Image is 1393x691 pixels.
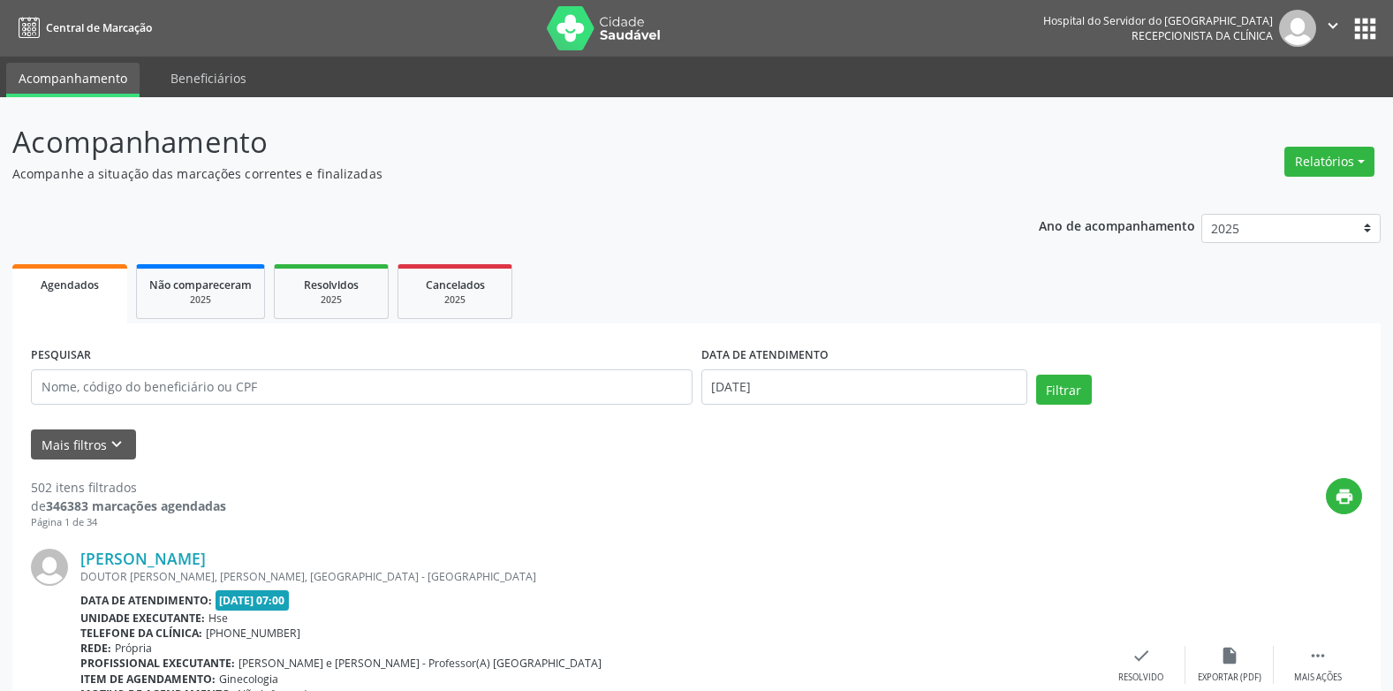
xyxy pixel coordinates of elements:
label: PESQUISAR [31,342,91,369]
p: Acompanhe a situação das marcações correntes e finalizadas [12,164,970,183]
b: Item de agendamento: [80,672,216,687]
a: [PERSON_NAME] [80,549,206,568]
div: de [31,497,226,515]
button: Mais filtroskeyboard_arrow_down [31,429,136,460]
button: Filtrar [1036,375,1092,405]
p: Acompanhamento [12,120,970,164]
p: Ano de acompanhamento [1039,214,1195,236]
span: Resolvidos [304,277,359,292]
span: [PERSON_NAME] e [PERSON_NAME] - Professor(A) [GEOGRAPHIC_DATA] [238,656,602,671]
a: Central de Marcação [12,13,152,42]
span: Recepcionista da clínica [1132,28,1273,43]
input: Selecione um intervalo [701,369,1027,405]
strong: 346383 marcações agendadas [46,497,226,514]
a: Beneficiários [158,63,259,94]
span: [DATE] 07:00 [216,590,290,611]
span: [PHONE_NUMBER] [206,626,300,641]
a: Acompanhamento [6,63,140,97]
div: Exportar (PDF) [1198,672,1261,684]
i:  [1308,646,1328,665]
b: Rede: [80,641,111,656]
input: Nome, código do beneficiário ou CPF [31,369,693,405]
span: Central de Marcação [46,20,152,35]
span: Ginecologia [219,672,278,687]
span: Cancelados [426,277,485,292]
div: Mais ações [1294,672,1342,684]
button: print [1326,478,1362,514]
div: DOUTOR [PERSON_NAME], [PERSON_NAME], [GEOGRAPHIC_DATA] - [GEOGRAPHIC_DATA] [80,569,1097,584]
div: 2025 [287,293,375,307]
div: Hospital do Servidor do [GEOGRAPHIC_DATA] [1043,13,1273,28]
img: img [31,549,68,586]
button: Relatórios [1284,147,1374,177]
i:  [1323,16,1343,35]
b: Data de atendimento: [80,593,212,608]
i: check [1132,646,1151,665]
div: Resolvido [1118,672,1163,684]
button: apps [1350,13,1381,44]
i: print [1335,487,1354,506]
label: DATA DE ATENDIMENTO [701,342,829,369]
div: 2025 [411,293,499,307]
div: 502 itens filtrados [31,478,226,497]
i: insert_drive_file [1220,646,1239,665]
div: Página 1 de 34 [31,515,226,530]
i: keyboard_arrow_down [107,435,126,454]
div: 2025 [149,293,252,307]
b: Unidade executante: [80,611,205,626]
span: Hse [208,611,228,626]
button:  [1316,10,1350,47]
img: img [1279,10,1316,47]
span: Não compareceram [149,277,252,292]
b: Profissional executante: [80,656,235,671]
b: Telefone da clínica: [80,626,202,641]
span: Própria [115,641,152,656]
span: Agendados [41,277,99,292]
